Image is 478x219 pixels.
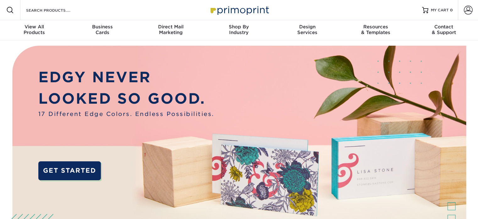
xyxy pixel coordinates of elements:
div: & Support [410,24,478,35]
p: EDGY NEVER [38,66,214,88]
a: Resources& Templates [341,20,409,40]
div: Industry [205,24,273,35]
div: Cards [68,24,136,35]
div: Services [273,24,341,35]
div: & Templates [341,24,409,35]
div: Marketing [137,24,205,35]
p: LOOKED SO GOOD. [38,88,214,109]
span: Shop By [205,24,273,30]
a: Shop ByIndustry [205,20,273,40]
a: Direct MailMarketing [137,20,205,40]
a: BusinessCards [68,20,136,40]
img: Primoprint [208,3,271,17]
span: Direct Mail [137,24,205,30]
span: MY CART [431,8,449,13]
span: Business [68,24,136,30]
span: Contact [410,24,478,30]
a: Contact& Support [410,20,478,40]
a: GET STARTED [38,161,101,180]
span: Design [273,24,341,30]
a: DesignServices [273,20,341,40]
span: Resources [341,24,409,30]
span: 0 [450,8,453,12]
span: 17 Different Edge Colors. Endless Possibilities. [38,110,214,118]
input: SEARCH PRODUCTS..... [25,6,87,14]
